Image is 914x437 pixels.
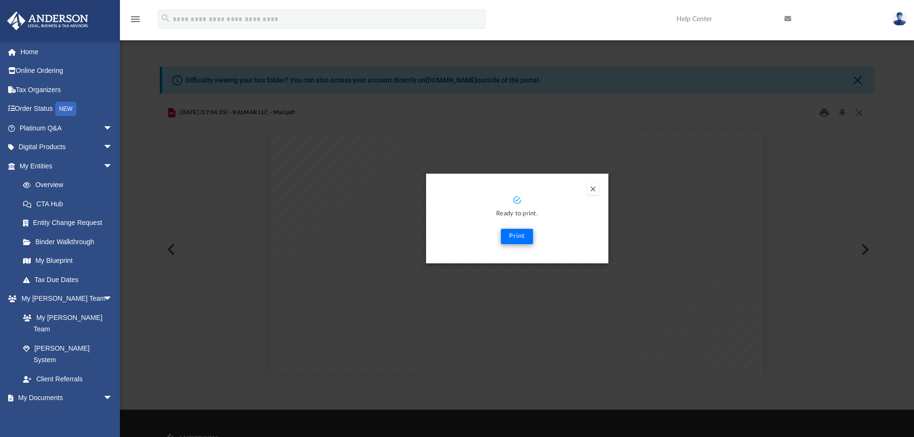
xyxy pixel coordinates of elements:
[7,99,127,119] a: Order StatusNEW
[7,118,127,138] a: Platinum Q&Aarrow_drop_down
[4,12,91,30] img: Anderson Advisors Platinum Portal
[13,251,122,271] a: My Blueprint
[13,270,127,289] a: Tax Due Dates
[501,229,533,244] button: Print
[13,213,127,233] a: Entity Change Request
[13,176,127,195] a: Overview
[160,13,171,24] i: search
[13,308,118,339] a: My [PERSON_NAME] Team
[103,289,122,309] span: arrow_drop_down
[103,156,122,176] span: arrow_drop_down
[892,12,907,26] img: User Pic
[160,100,875,373] div: Preview
[7,61,127,81] a: Online Ordering
[103,138,122,157] span: arrow_drop_down
[7,289,122,308] a: My [PERSON_NAME] Teamarrow_drop_down
[7,80,127,99] a: Tax Organizers
[436,209,599,220] p: Ready to print.
[7,42,127,61] a: Home
[13,232,127,251] a: Binder Walkthrough
[13,369,122,389] a: Client Referrals
[103,389,122,408] span: arrow_drop_down
[7,389,122,408] a: My Documentsarrow_drop_down
[7,156,127,176] a: My Entitiesarrow_drop_down
[130,18,141,25] a: menu
[55,102,76,116] div: NEW
[7,138,127,157] a: Digital Productsarrow_drop_down
[103,118,122,138] span: arrow_drop_down
[130,13,141,25] i: menu
[13,339,122,369] a: [PERSON_NAME] System
[13,194,127,213] a: CTA Hub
